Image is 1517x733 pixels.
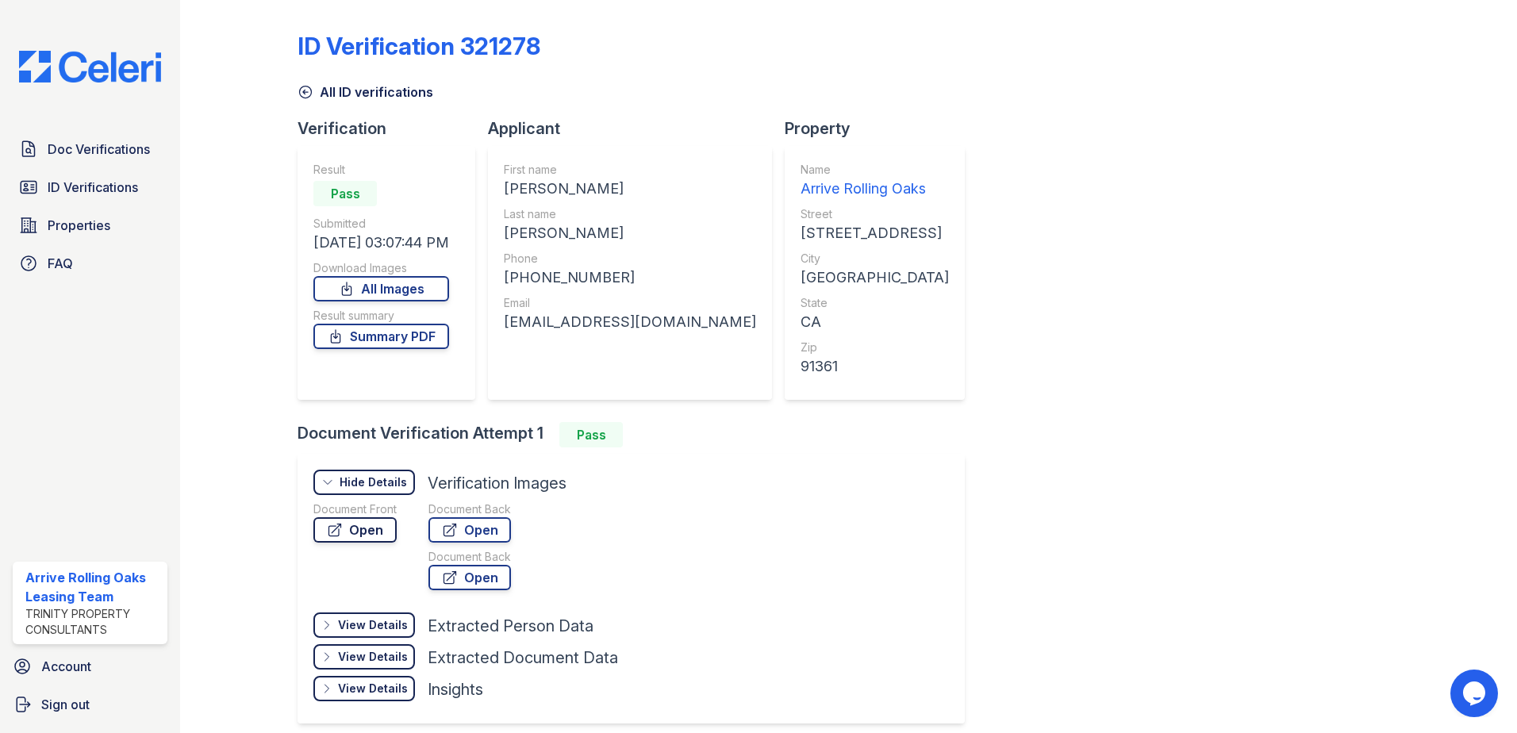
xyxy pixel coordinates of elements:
[313,308,449,324] div: Result summary
[6,689,174,720] a: Sign out
[428,501,511,517] div: Document Back
[801,340,949,355] div: Zip
[313,216,449,232] div: Submitted
[801,311,949,333] div: CA
[298,117,488,140] div: Verification
[428,517,511,543] a: Open
[801,251,949,267] div: City
[504,251,756,267] div: Phone
[313,276,449,301] a: All Images
[313,232,449,254] div: [DATE] 03:07:44 PM
[428,647,618,669] div: Extracted Document Data
[48,254,73,273] span: FAQ
[298,83,433,102] a: All ID verifications
[785,117,977,140] div: Property
[313,324,449,349] a: Summary PDF
[801,206,949,222] div: Street
[48,178,138,197] span: ID Verifications
[41,657,91,676] span: Account
[504,267,756,289] div: [PHONE_NUMBER]
[504,162,756,178] div: First name
[428,472,566,494] div: Verification Images
[428,549,511,565] div: Document Back
[801,295,949,311] div: State
[801,178,949,200] div: Arrive Rolling Oaks
[313,517,397,543] a: Open
[428,615,593,637] div: Extracted Person Data
[338,649,408,665] div: View Details
[504,311,756,333] div: [EMAIL_ADDRESS][DOMAIN_NAME]
[48,140,150,159] span: Doc Verifications
[48,216,110,235] span: Properties
[801,222,949,244] div: [STREET_ADDRESS]
[298,422,977,447] div: Document Verification Attempt 1
[340,474,407,490] div: Hide Details
[801,355,949,378] div: 91361
[1450,670,1501,717] iframe: chat widget
[504,206,756,222] div: Last name
[504,178,756,200] div: [PERSON_NAME]
[298,32,540,60] div: ID Verification 321278
[801,162,949,178] div: Name
[313,501,397,517] div: Document Front
[559,422,623,447] div: Pass
[504,295,756,311] div: Email
[6,51,174,83] img: CE_Logo_Blue-a8612792a0a2168367f1c8372b55b34899dd931a85d93a1a3d3e32e68fde9ad4.png
[488,117,785,140] div: Applicant
[313,260,449,276] div: Download Images
[41,695,90,714] span: Sign out
[313,181,377,206] div: Pass
[801,267,949,289] div: [GEOGRAPHIC_DATA]
[25,606,161,638] div: Trinity Property Consultants
[428,678,483,700] div: Insights
[504,222,756,244] div: [PERSON_NAME]
[801,162,949,200] a: Name Arrive Rolling Oaks
[13,209,167,241] a: Properties
[428,565,511,590] a: Open
[6,650,174,682] a: Account
[313,162,449,178] div: Result
[338,617,408,633] div: View Details
[338,681,408,697] div: View Details
[13,171,167,203] a: ID Verifications
[25,568,161,606] div: Arrive Rolling Oaks Leasing Team
[13,248,167,279] a: FAQ
[13,133,167,165] a: Doc Verifications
